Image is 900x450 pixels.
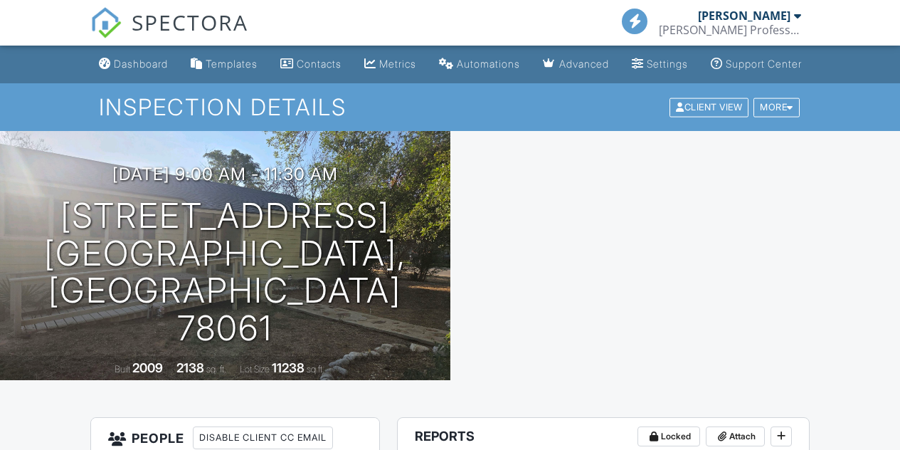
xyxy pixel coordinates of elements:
div: 11238 [272,360,305,375]
h3: [DATE] 9:00 am - 11:30 am [112,164,338,184]
a: Automations (Basic) [433,51,526,78]
a: Metrics [359,51,422,78]
a: Contacts [275,51,347,78]
div: Templates [206,58,258,70]
span: sq.ft. [307,364,324,375]
div: Olmos Professional Inspection Services [659,23,801,37]
a: Support Center [705,51,808,78]
div: Dashboard [114,58,168,70]
img: The Best Home Inspection Software - Spectora [90,7,122,38]
a: SPECTORA [90,19,248,49]
div: 2009 [132,360,163,375]
a: Settings [626,51,694,78]
a: Dashboard [93,51,174,78]
span: sq. ft. [206,364,226,375]
div: Support Center [726,58,802,70]
div: Contacts [297,58,342,70]
div: Advanced [559,58,609,70]
div: Automations [457,58,520,70]
span: Lot Size [240,364,270,375]
h1: Inspection Details [99,95,800,120]
h1: [STREET_ADDRESS] [GEOGRAPHIC_DATA], [GEOGRAPHIC_DATA] 78061 [23,197,428,347]
a: Client View [668,101,752,112]
div: Disable Client CC Email [193,427,333,449]
div: Client View [669,98,748,117]
div: [PERSON_NAME] [698,9,790,23]
a: Templates [185,51,263,78]
div: More [753,98,800,117]
div: 2138 [176,360,204,375]
a: Advanced [537,51,615,78]
div: Metrics [379,58,416,70]
div: Settings [647,58,688,70]
span: SPECTORA [132,7,248,37]
span: Built [115,364,130,375]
